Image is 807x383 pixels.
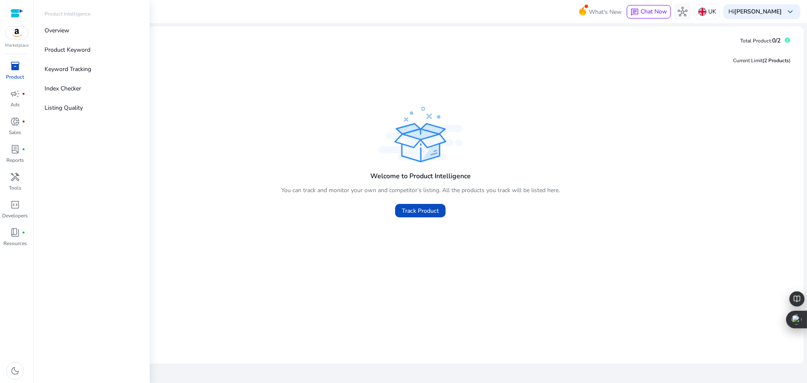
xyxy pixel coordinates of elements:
[627,5,671,18] button: chatChat Now
[772,37,781,45] span: 0/2
[762,57,789,64] span: (2 Products
[708,4,716,19] p: UK
[9,129,21,136] p: Sales
[10,366,20,376] span: dark_mode
[10,172,20,182] span: handyman
[3,240,27,247] p: Resources
[22,120,25,123] span: fiber_manual_record
[281,186,560,195] p: You can track and monitor your own and competitor’s listing. All the products you track will be l...
[10,200,20,210] span: code_blocks
[785,7,795,17] span: keyboard_arrow_down
[45,103,83,112] p: Listing Quality
[6,156,24,164] p: Reports
[22,92,25,95] span: fiber_manual_record
[589,5,622,19] span: What's New
[11,101,20,108] p: Ads
[6,73,24,81] p: Product
[9,184,21,192] p: Tools
[10,227,20,238] span: book_4
[378,107,462,162] img: track_product.svg
[45,65,91,74] p: Keyword Tracking
[674,3,691,20] button: hub
[5,42,29,49] p: Marketplace
[728,9,782,15] p: Hi
[22,231,25,234] span: fiber_manual_record
[22,148,25,151] span: fiber_manual_record
[402,206,439,215] span: Track Product
[733,57,791,64] div: Current Limit )
[740,37,772,44] span: Total Product:
[698,8,707,16] img: uk.svg
[10,89,20,99] span: campaign
[678,7,688,17] span: hub
[45,26,69,35] p: Overview
[10,61,20,71] span: inventory_2
[10,116,20,127] span: donut_small
[5,26,28,39] img: amazon.svg
[630,8,639,16] span: chat
[45,10,90,18] p: Product Intelligence
[370,172,471,180] h4: Welcome to Product Intelligence
[2,212,28,219] p: Developers
[10,144,20,154] span: lab_profile
[45,45,90,54] p: Product Keyword
[734,8,782,16] b: [PERSON_NAME]
[641,8,667,16] span: Chat Now
[45,84,81,93] p: Index Checker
